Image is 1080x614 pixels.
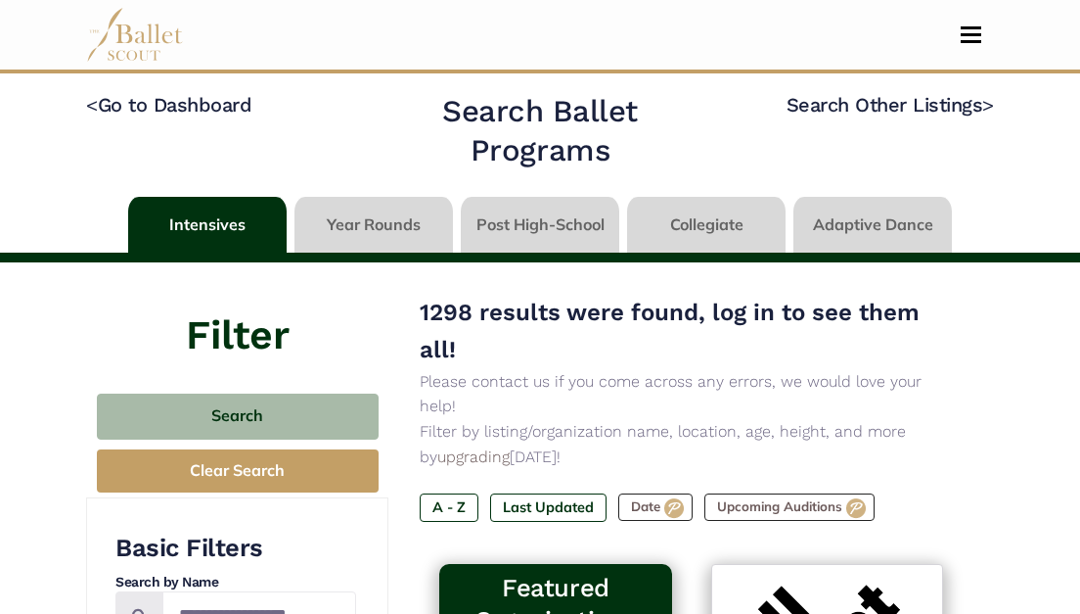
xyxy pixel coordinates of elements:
span: 1298 results were found, log in to see them all! [420,299,920,363]
label: Last Updated [490,494,607,521]
code: < [86,92,98,117]
label: Upcoming Auditions [704,494,875,521]
li: Collegiate [623,197,789,253]
a: upgrading [437,448,510,466]
li: Post High-School [457,197,623,253]
h4: Search by Name [115,573,356,592]
li: Adaptive Dance [789,197,956,253]
p: Filter by listing/organization name, location, age, height, and more by [DATE]! [420,419,963,469]
a: <Go to Dashboard [86,93,251,117]
p: Please contact us if you come across any errors, we would love your help! [420,369,963,419]
a: Search Other Listings> [787,93,994,117]
label: A - Z [420,494,478,521]
code: > [982,92,994,117]
li: Year Rounds [291,197,457,253]
h4: Filter [86,262,388,364]
label: Date [618,494,693,521]
li: Intensives [124,197,291,253]
button: Search [97,394,379,440]
button: Toggle navigation [948,25,994,44]
h3: Basic Filters [115,532,356,564]
h2: Search Ballet Programs [375,92,705,171]
button: Clear Search [97,449,379,494]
